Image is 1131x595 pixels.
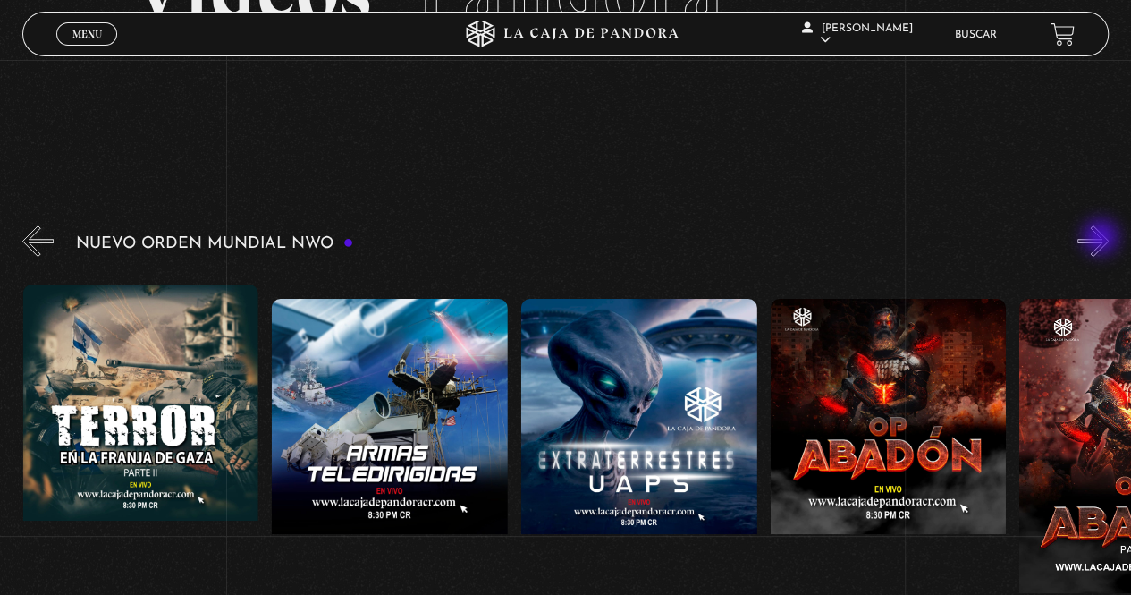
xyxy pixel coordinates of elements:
[1077,225,1109,257] button: Next
[22,225,54,257] button: Previous
[76,235,353,252] h3: Nuevo Orden Mundial NWO
[72,29,102,39] span: Menu
[955,30,997,40] a: Buscar
[802,23,913,46] span: [PERSON_NAME]
[66,44,108,56] span: Cerrar
[1051,22,1075,47] a: View your shopping cart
